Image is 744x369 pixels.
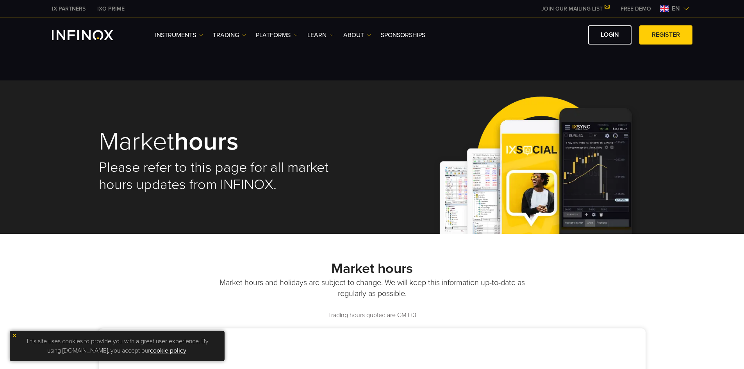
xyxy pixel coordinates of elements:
[331,260,413,277] strong: Market hours
[639,25,692,45] a: REGISTER
[52,30,132,40] a: INFINOX Logo
[218,277,526,299] p: Market hours and holidays are subject to change. We will keep this information up-to-date as regu...
[155,30,203,40] a: Instruments
[99,128,361,155] h1: Market
[46,5,91,13] a: INFINOX
[669,4,683,13] span: en
[615,5,657,13] a: INFINOX MENU
[256,30,298,40] a: PLATFORMS
[343,30,371,40] a: ABOUT
[14,335,221,357] p: This site uses cookies to provide you with a great user experience. By using [DOMAIN_NAME], you a...
[213,30,246,40] a: TRADING
[535,5,615,12] a: JOIN OUR MAILING LIST
[91,5,130,13] a: INFINOX
[99,311,646,320] p: Trading hours quoted are GMT+3
[381,30,425,40] a: SPONSORSHIPS
[588,25,632,45] a: LOGIN
[12,333,17,338] img: yellow close icon
[99,159,361,193] h2: Please refer to this page for all market hours updates from INFINOX.
[174,126,239,157] strong: hours
[307,30,334,40] a: Learn
[150,347,186,355] a: cookie policy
